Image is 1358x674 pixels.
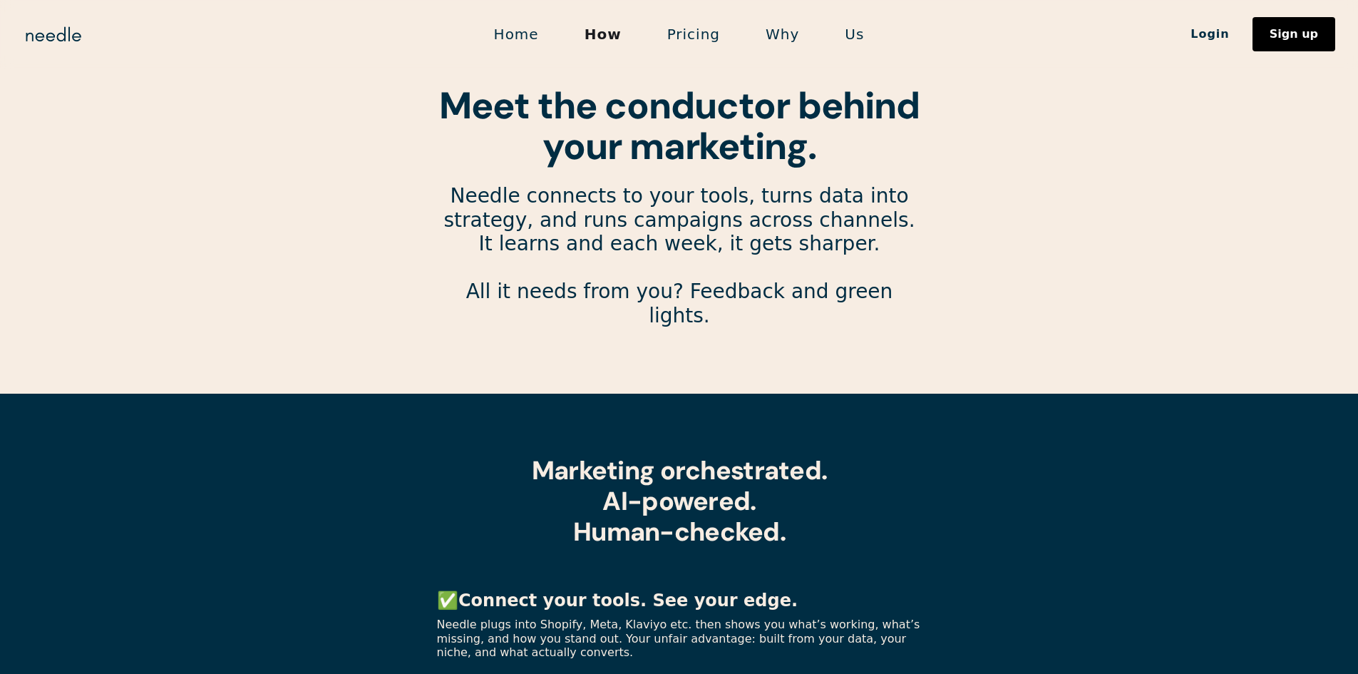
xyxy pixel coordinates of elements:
a: Home [471,19,562,49]
div: Sign up [1270,29,1318,40]
p: ✅ [437,590,922,612]
strong: Meet the conductor behind your marketing. [439,81,919,170]
p: Needle connects to your tools, turns data into strategy, and runs campaigns across channels. It l... [437,184,922,352]
a: Login [1168,22,1252,46]
a: Sign up [1252,17,1335,51]
strong: Marketing orchestrated. AI-powered. Human-checked. [531,454,826,548]
a: Us [822,19,887,49]
strong: Connect your tools. See your edge. [458,591,798,611]
a: Pricing [644,19,743,49]
p: Needle plugs into Shopify, Meta, Klaviyo etc. then shows you what’s working, what’s missing, and ... [437,618,922,659]
a: Why [743,19,822,49]
a: How [562,19,644,49]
